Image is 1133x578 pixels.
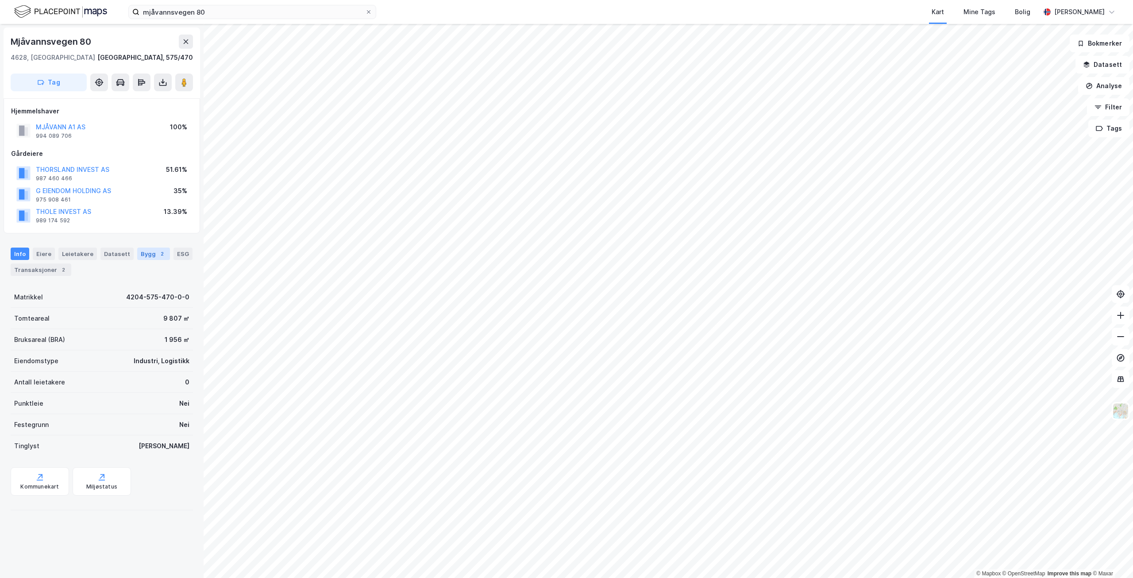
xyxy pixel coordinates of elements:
[14,4,107,19] img: logo.f888ab2527a4732fd821a326f86c7f29.svg
[11,148,193,159] div: Gårdeiere
[139,5,365,19] input: Søk på adresse, matrikkel, gårdeiere, leietakere eller personer
[976,570,1001,577] a: Mapbox
[1088,120,1129,137] button: Tags
[963,7,995,17] div: Mine Tags
[33,248,55,260] div: Eiere
[1075,56,1129,74] button: Datasett
[86,483,117,490] div: Miljøstatus
[36,196,71,203] div: 975 908 461
[137,248,170,260] div: Bygg
[179,398,189,409] div: Nei
[1112,403,1129,419] img: Z
[185,377,189,388] div: 0
[14,356,58,366] div: Eiendomstype
[170,122,187,132] div: 100%
[11,52,95,63] div: 4628, [GEOGRAPHIC_DATA]
[1089,535,1133,578] div: Kontrollprogram for chat
[173,186,187,196] div: 35%
[134,356,189,366] div: Industri, Logistikk
[14,441,39,451] div: Tinglyst
[1089,535,1133,578] iframe: Chat Widget
[36,217,70,224] div: 989 174 592
[59,265,68,274] div: 2
[1002,570,1045,577] a: OpenStreetMap
[20,483,59,490] div: Kommunekart
[14,377,65,388] div: Antall leietakere
[14,292,43,303] div: Matrikkel
[11,248,29,260] div: Info
[36,175,72,182] div: 987 460 466
[1078,77,1129,95] button: Analyse
[1015,7,1030,17] div: Bolig
[163,313,189,324] div: 9 807 ㎡
[11,106,193,116] div: Hjemmelshaver
[165,334,189,345] div: 1 956 ㎡
[14,334,65,345] div: Bruksareal (BRA)
[158,249,166,258] div: 2
[100,248,134,260] div: Datasett
[14,419,49,430] div: Festegrunn
[97,52,193,63] div: [GEOGRAPHIC_DATA], 575/470
[1070,35,1129,52] button: Bokmerker
[1048,570,1091,577] a: Improve this map
[139,441,189,451] div: [PERSON_NAME]
[11,74,87,91] button: Tag
[14,313,50,324] div: Tomteareal
[14,398,43,409] div: Punktleie
[179,419,189,430] div: Nei
[1087,98,1129,116] button: Filter
[1054,7,1105,17] div: [PERSON_NAME]
[164,206,187,217] div: 13.39%
[11,35,93,49] div: Mjåvannsvegen 80
[173,248,193,260] div: ESG
[126,292,189,303] div: 4204-575-470-0-0
[58,248,97,260] div: Leietakere
[932,7,944,17] div: Kart
[11,264,71,276] div: Transaksjoner
[36,132,72,140] div: 994 089 706
[166,164,187,175] div: 51.61%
